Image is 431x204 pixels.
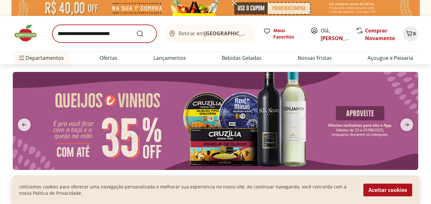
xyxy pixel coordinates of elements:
[321,35,362,42] a: [PERSON_NAME]
[403,26,418,41] button: Carrinho
[13,72,418,170] img: queijos e vinhos
[212,175,218,190] button: Go to page 5 from fs-carousel
[204,30,312,37] b: [GEOGRAPHIC_DATA]/[GEOGRAPHIC_DATA]
[18,50,26,66] button: Menu
[136,30,152,38] button: Submit Search
[202,175,207,190] button: Go to page 3 from fs-carousel
[179,31,249,36] span: Retirar em
[19,184,356,196] p: Utilizamos cookies para oferecer uma navegação personalizada e melhorar sua experiencia no nosso ...
[153,54,186,62] a: Lançamentos
[238,175,243,190] button: Go to page 10 from fs-carousel
[188,175,193,190] button: Go to page 1 from fs-carousel
[100,54,117,62] a: Ofertas
[413,31,416,37] span: 0
[273,27,303,40] span: Meus Favoritos
[233,175,238,190] button: Go to page 9 from fs-carousel
[207,175,212,190] button: Go to page 4 from fs-carousel
[365,27,395,42] a: Comprar Novamente
[164,25,256,43] button: Retirar em[GEOGRAPHIC_DATA]/[GEOGRAPHIC_DATA]
[368,54,413,62] a: Açougue e Peixaria
[321,27,349,42] span: Olá,
[13,118,36,131] button: previous
[223,175,228,190] button: Go to page 7 from fs-carousel
[395,118,418,131] button: next
[363,184,412,196] button: Aceitar cookies
[13,24,45,43] img: Hortifruti
[193,175,202,190] button: Current page from fs-carousel
[218,175,223,190] button: Go to page 6 from fs-carousel
[263,27,303,40] a: Meus Favoritos
[52,25,157,43] input: search
[298,54,332,62] a: Nossas Frutas
[222,54,262,62] a: Bebidas Geladas
[228,175,233,190] button: Go to page 8 from fs-carousel
[18,50,64,66] span: Departamentos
